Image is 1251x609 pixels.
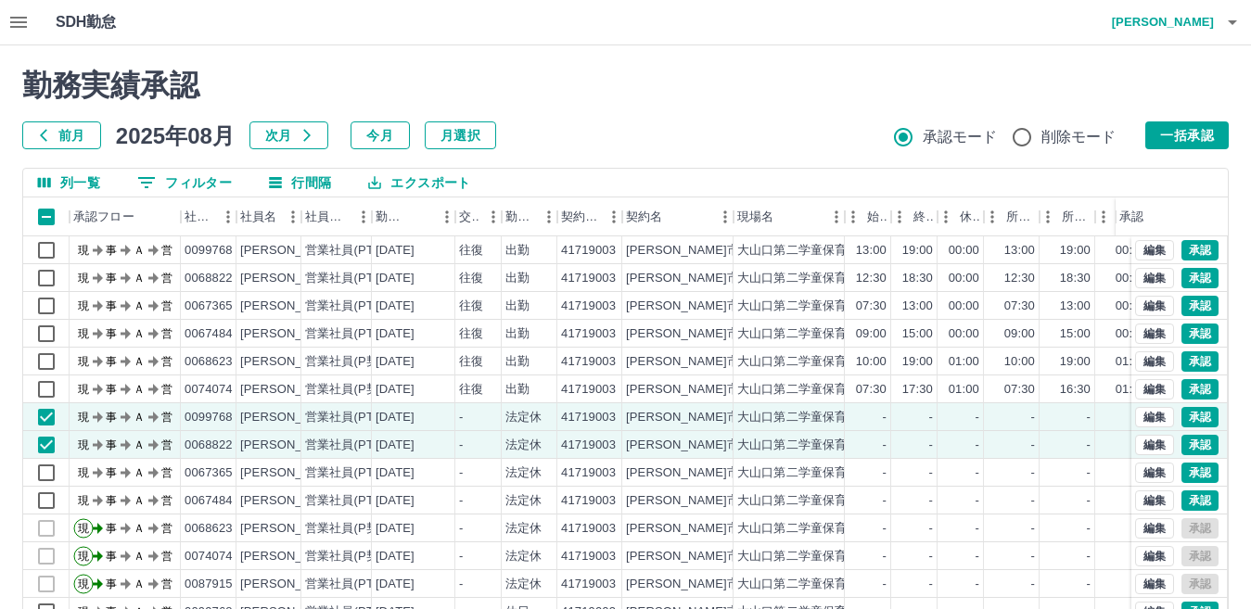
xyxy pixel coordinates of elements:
div: 0067365 [185,464,233,482]
button: エクスポート [353,169,485,197]
div: 大山口第二学童保育所 [737,270,860,287]
div: [PERSON_NAME] [240,242,341,260]
button: 承認 [1181,240,1219,260]
button: 編集 [1135,351,1174,372]
div: 41719003 [561,381,616,399]
div: 休憩 [938,197,984,236]
div: [PERSON_NAME]市 [626,492,739,510]
div: 往復 [459,381,483,399]
text: 事 [106,272,117,285]
text: 現 [78,466,89,479]
div: 41719003 [561,409,616,426]
div: 15:00 [1060,325,1091,343]
div: 0068623 [185,353,233,371]
div: 00:00 [1116,270,1146,287]
div: - [883,409,887,426]
div: - [1031,464,1035,482]
div: - [976,409,979,426]
text: Ａ [134,383,145,396]
div: 出勤 [505,325,530,343]
div: [PERSON_NAME] [240,270,341,287]
div: [PERSON_NAME] [240,437,341,454]
text: 事 [106,299,117,312]
button: 月選択 [425,121,496,149]
div: 社員番号 [181,197,236,236]
div: 往復 [459,298,483,315]
div: - [929,437,933,454]
div: 契約名 [626,197,662,236]
div: 交通費 [459,197,479,236]
button: 編集 [1135,490,1174,511]
div: 0068822 [185,270,233,287]
text: 現 [78,438,89,451]
div: 41719003 [561,437,616,454]
span: 承認モード [923,126,998,148]
div: [PERSON_NAME] [240,353,341,371]
div: 16:30 [1060,381,1091,399]
div: 社員区分 [301,197,372,236]
div: 00:00 [949,242,979,260]
div: - [459,409,463,426]
div: 所定開始 [1006,197,1036,236]
div: 勤務区分 [505,197,535,236]
button: 編集 [1135,240,1174,260]
div: [DATE] [376,548,415,565]
div: 00:00 [949,270,979,287]
button: 編集 [1135,463,1174,483]
div: [DATE] [376,437,415,454]
div: 19:00 [902,242,933,260]
div: 10:00 [856,353,887,371]
button: 承認 [1181,463,1219,483]
div: 営業社員(PT契約) [305,409,402,426]
div: 01:00 [949,381,979,399]
button: メニュー [350,203,377,231]
div: [DATE] [376,520,415,538]
div: 営業社員(P契約) [305,353,395,371]
div: 承認フロー [70,197,181,236]
div: 契約コード [557,197,622,236]
div: 法定休 [505,464,542,482]
div: - [1087,437,1091,454]
button: 一括承認 [1145,121,1229,149]
div: 出勤 [505,381,530,399]
div: 出勤 [505,242,530,260]
div: 0099768 [185,242,233,260]
div: - [929,464,933,482]
div: [DATE] [376,325,415,343]
div: 社員名 [236,197,301,236]
div: 承認フロー [73,197,134,236]
button: 承認 [1181,351,1219,372]
button: 承認 [1181,268,1219,288]
text: Ａ [134,466,145,479]
text: 現 [78,327,89,340]
div: 現場名 [734,197,845,236]
div: [DATE] [376,464,415,482]
div: - [883,548,887,565]
div: 01:00 [949,353,979,371]
div: 13:00 [1004,242,1035,260]
button: 承認 [1181,324,1219,344]
div: 承認 [1119,197,1143,236]
div: [PERSON_NAME]市 [626,409,739,426]
div: [PERSON_NAME] [240,381,341,399]
text: 現 [78,550,89,563]
div: 00:00 [949,325,979,343]
span: 削除モード [1041,126,1117,148]
text: 営 [161,494,172,507]
div: 41719003 [561,270,616,287]
div: 13:00 [856,242,887,260]
div: 終業 [913,197,934,236]
div: 01:00 [1116,353,1146,371]
div: 往復 [459,325,483,343]
div: 0067365 [185,298,233,315]
div: - [1031,437,1035,454]
div: 07:30 [1004,381,1035,399]
div: [PERSON_NAME] [240,464,341,482]
div: 07:30 [1004,298,1035,315]
div: - [976,548,979,565]
div: 0099768 [185,409,233,426]
div: 大山口第二学童保育所 [737,242,860,260]
div: 休憩 [960,197,980,236]
text: 事 [106,466,117,479]
div: 社員名 [240,197,276,236]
